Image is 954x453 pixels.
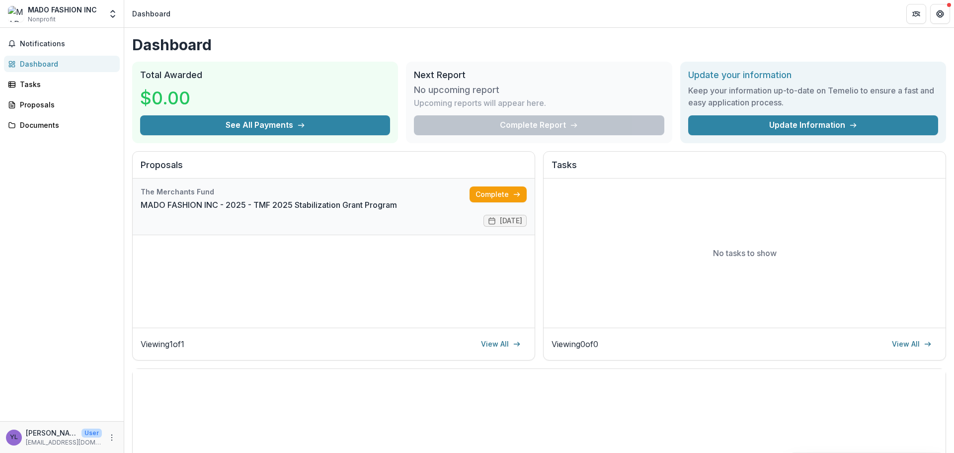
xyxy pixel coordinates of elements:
p: Viewing 0 of 0 [552,338,598,350]
p: [EMAIL_ADDRESS][DOMAIN_NAME] [26,438,102,447]
p: No tasks to show [713,247,777,259]
h1: Dashboard [132,36,946,54]
h2: Update your information [688,70,938,81]
a: Documents [4,117,120,133]
a: Proposals [4,96,120,113]
a: View All [886,336,938,352]
a: Update Information [688,115,938,135]
button: More [106,432,118,444]
div: Tasks [20,79,112,90]
h3: $0.00 [140,85,215,111]
button: See All Payments [140,115,390,135]
a: Complete [470,186,527,202]
span: Notifications [20,40,116,48]
button: Notifications [4,36,120,52]
a: Dashboard [4,56,120,72]
span: Nonprofit [28,15,56,24]
div: Proposals [20,99,112,110]
div: Dashboard [20,59,112,69]
h3: No upcoming report [414,85,499,95]
div: YANXI LU [10,434,18,441]
p: User [81,429,102,438]
button: Partners [906,4,926,24]
div: Documents [20,120,112,130]
h2: Total Awarded [140,70,390,81]
nav: breadcrumb [128,6,174,21]
a: View All [475,336,527,352]
p: [PERSON_NAME] [26,428,78,438]
a: MADO FASHION INC - 2025 - TMF 2025 Stabilization Grant Program [141,199,397,211]
button: Open entity switcher [106,4,120,24]
div: Dashboard [132,8,170,19]
h2: Proposals [141,160,527,179]
img: MADO FASHION INC [8,6,24,22]
h2: Tasks [552,160,938,179]
p: Viewing 1 of 1 [141,338,184,350]
h3: Keep your information up-to-date on Temelio to ensure a fast and easy application process. [688,85,938,108]
a: Tasks [4,76,120,92]
p: Upcoming reports will appear here. [414,97,546,109]
button: Get Help [930,4,950,24]
h2: Next Report [414,70,664,81]
div: MADO FASHION INC [28,4,97,15]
